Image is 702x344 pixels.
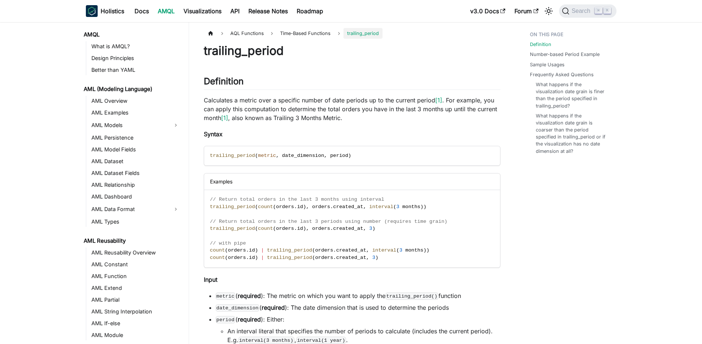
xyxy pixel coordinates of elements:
a: AML String Interpolation [89,306,182,317]
span: created_at [333,226,363,231]
span: . [294,226,297,231]
a: AML Dataset Fields [89,168,182,178]
a: AML Examples [89,108,182,118]
a: AML Relationship [89,180,182,190]
a: AML Data Format [89,203,169,215]
span: ( [312,255,315,260]
span: ( [312,248,315,253]
span: Search [569,8,595,14]
span: trailing_period [210,226,255,231]
span: ) [303,226,306,231]
span: trailing_period [267,248,312,253]
a: AML Types [89,217,182,227]
div: Examples [204,173,500,190]
h2: Definition [204,76,500,90]
span: created_at [333,204,363,210]
span: ) [423,248,426,253]
span: orders [312,226,330,231]
a: Release Notes [244,5,292,17]
a: AML Reusability Overview [89,248,182,258]
span: id [249,255,255,260]
span: 3 [396,204,399,210]
code: trailing_period() [385,292,439,300]
a: [1] [435,96,442,104]
span: orders [315,255,333,260]
a: Sample Usages [530,61,565,68]
a: AML Dashboard [89,192,182,202]
a: AML Persistence [89,133,182,143]
code: period [216,316,235,323]
span: months [405,248,423,253]
span: id [249,248,255,253]
a: AML Overview [89,96,182,106]
a: Design Principles [89,53,182,63]
span: ( [393,204,396,210]
a: AML Reusability [81,236,182,246]
a: [1] [221,114,228,122]
a: Frequently Asked Questions [530,71,594,78]
nav: Breadcrumbs [204,28,500,39]
button: Search (Command+K) [559,4,616,18]
a: Better than YAML [89,65,182,75]
span: orders [312,204,330,210]
a: Roadmap [292,5,328,17]
img: Holistics [86,5,98,17]
li: ( ): The metric on which you want to apply the function [216,291,500,300]
span: ) [420,204,423,210]
b: Holistics [101,7,124,15]
li: ( ): The date dimension that is used to determine the periods [216,303,500,312]
a: AML Constant [89,259,182,270]
strong: required [262,304,285,311]
span: . [246,255,249,260]
span: . [330,204,333,210]
a: AML Module [89,330,182,340]
a: Docs [130,5,153,17]
span: ( [273,204,276,210]
span: ( [255,153,258,158]
span: 3 [372,255,375,260]
span: ) [255,255,258,260]
strong: required [238,316,261,323]
p: Calculates a metric over a specific number of date periods up to the current period . For example... [204,96,500,122]
span: orders [315,248,333,253]
span: , [276,153,279,158]
span: period [330,153,348,158]
span: 3 [369,226,372,231]
span: | [261,248,264,253]
span: AQL Functions [227,28,268,39]
button: Expand sidebar category 'AML Data Format' [169,203,182,215]
a: API [226,5,244,17]
span: | [261,255,264,260]
a: AML Extend [89,283,182,293]
span: created_at [336,255,366,260]
span: count [258,204,273,210]
span: count [210,255,225,260]
a: AML If-else [89,318,182,329]
span: trailing_period [210,204,255,210]
span: Time-Based Functions [276,28,334,39]
span: orders [228,255,246,260]
strong: Syntax [204,130,223,138]
a: What happens if the visualization date grain is finer than the period specified in trailing_period? [536,81,609,109]
kbd: ⌘ [595,7,602,14]
code: metric [216,292,235,300]
span: trailing_period [343,28,383,39]
span: orders [228,248,246,253]
span: , [363,204,366,210]
span: ( [396,248,399,253]
span: ) [303,204,306,210]
span: . [333,248,336,253]
span: ( [225,255,228,260]
a: AML Models [89,119,169,131]
span: interval [372,248,396,253]
strong: Input [204,276,217,283]
span: ( [255,226,258,231]
a: Definition [530,41,551,48]
span: . [333,255,336,260]
a: AML (Modeling Language) [81,84,182,94]
a: AML Model Fields [89,144,182,155]
a: AMQL [81,29,182,40]
span: interval [369,204,393,210]
span: count [258,226,273,231]
span: trailing_period [210,153,255,158]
